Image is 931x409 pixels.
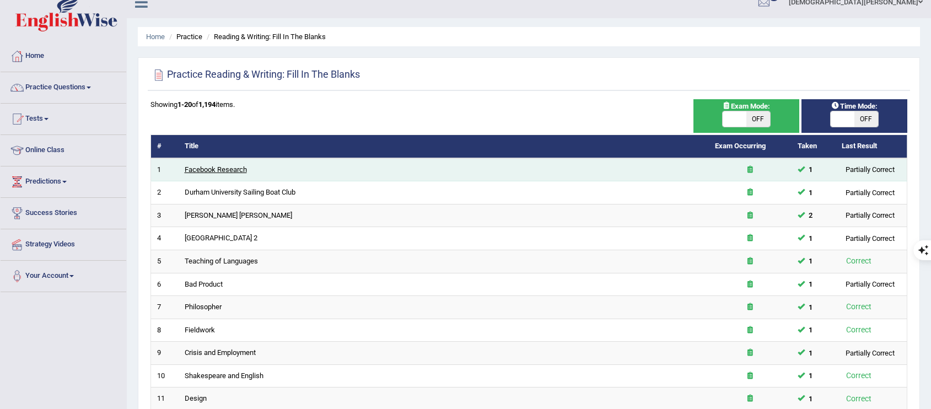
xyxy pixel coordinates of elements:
a: Durham University Sailing Boat Club [185,188,295,196]
span: OFF [854,111,878,127]
td: 7 [151,296,179,319]
td: 4 [151,227,179,250]
a: Home [1,41,126,68]
a: Online Class [1,135,126,163]
div: Partially Correct [842,164,900,175]
div: Correct [842,300,876,313]
span: You can still take this question [805,209,817,221]
td: 3 [151,204,179,227]
div: Correct [842,324,876,336]
span: OFF [746,111,770,127]
div: Exam occurring question [715,165,785,175]
td: 5 [151,250,179,273]
span: Time Mode: [827,100,882,112]
span: Exam Mode: [718,100,774,112]
th: Taken [792,135,836,158]
div: Show exams occurring in exams [693,99,799,133]
div: Exam occurring question [715,348,785,358]
a: Fieldwork [185,326,215,334]
div: Partially Correct [842,209,900,221]
a: Shakespeare and English [185,372,263,380]
span: You can still take this question [805,393,817,405]
span: You can still take this question [805,255,817,267]
a: Predictions [1,166,126,194]
div: Partially Correct [842,278,900,290]
div: Correct [842,369,876,382]
div: Exam occurring question [715,325,785,336]
span: You can still take this question [805,302,817,313]
td: 2 [151,181,179,204]
div: Exam occurring question [715,233,785,244]
th: Title [179,135,709,158]
span: You can still take this question [805,347,817,359]
li: Practice [166,31,202,42]
div: Partially Correct [842,187,900,198]
div: Correct [842,392,876,405]
a: [PERSON_NAME] [PERSON_NAME] [185,211,292,219]
span: You can still take this question [805,233,817,244]
div: Exam occurring question [715,211,785,221]
div: Partially Correct [842,347,900,359]
a: Your Account [1,261,126,288]
div: Exam occurring question [715,371,785,381]
a: Bad Product [185,280,223,288]
span: You can still take this question [805,278,817,290]
td: 8 [151,319,179,342]
a: Facebook Research [185,165,247,174]
a: Design [185,394,207,402]
div: Partially Correct [842,233,900,244]
th: # [151,135,179,158]
div: Correct [842,255,876,267]
a: Home [146,33,165,41]
td: 10 [151,364,179,388]
a: Crisis and Employment [185,348,256,357]
td: 6 [151,273,179,296]
div: Exam occurring question [715,394,785,404]
a: Exam Occurring [715,142,766,150]
b: 1-20 [177,100,192,109]
div: Showing of items. [150,99,907,110]
th: Last Result [836,135,907,158]
div: Exam occurring question [715,256,785,267]
li: Reading & Writing: Fill In The Blanks [204,31,326,42]
a: Strategy Videos [1,229,126,257]
h2: Practice Reading & Writing: Fill In The Blanks [150,67,360,83]
span: You can still take this question [805,187,817,198]
td: 9 [151,342,179,365]
a: Tests [1,104,126,131]
div: Exam occurring question [715,302,785,313]
a: [GEOGRAPHIC_DATA] 2 [185,234,257,242]
div: Exam occurring question [715,187,785,198]
span: You can still take this question [805,324,817,336]
td: 1 [151,158,179,181]
div: Exam occurring question [715,279,785,290]
a: Practice Questions [1,72,126,100]
a: Success Stories [1,198,126,225]
span: You can still take this question [805,164,817,175]
b: 1,194 [198,100,216,109]
a: Philosopher [185,303,222,311]
a: Teaching of Languages [185,257,258,265]
span: You can still take this question [805,370,817,381]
